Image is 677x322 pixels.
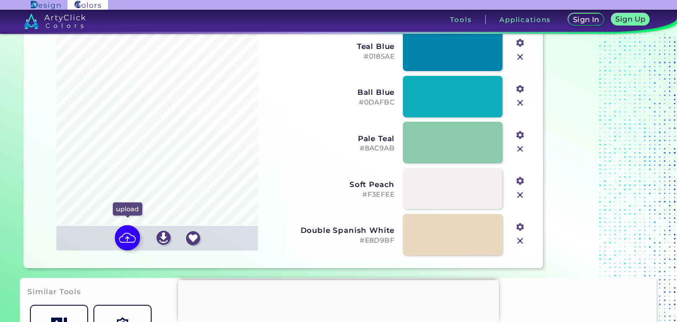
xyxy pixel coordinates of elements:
h3: Soft Peach [290,180,394,189]
h5: #F3EFEE [290,191,394,199]
h5: Sign Up [617,16,644,22]
h5: #0DAFBC [290,98,394,107]
h3: Ball Blue [290,88,394,97]
img: icon_favourite_white.svg [186,231,200,245]
img: icon_close.svg [514,235,526,247]
a: Sign In [570,14,603,25]
iframe: Advertisement [178,280,499,320]
h5: #0185AE [290,52,394,61]
img: ArtyClick Design logo [31,1,60,9]
h5: #8AC9AB [290,144,394,153]
h3: Similar Tools [27,287,81,297]
img: icon_close.svg [514,143,526,155]
img: icon_close.svg [514,51,526,63]
h5: Sign In [574,16,598,23]
img: icon picture [115,225,141,251]
img: icon_close.svg [514,189,526,201]
h3: Double Spanish White [290,226,394,235]
h3: Pale Teal [290,134,394,143]
h3: Tools [450,16,472,23]
p: upload [113,202,142,216]
h3: Applications [499,16,551,23]
img: logo_artyclick_colors_white.svg [24,13,86,29]
img: icon_close.svg [514,97,526,109]
h3: Teal Blue [290,42,394,51]
a: Sign Up [613,14,648,25]
h5: #E8D9BF [290,236,394,245]
img: icon_download_white.svg [156,231,171,245]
